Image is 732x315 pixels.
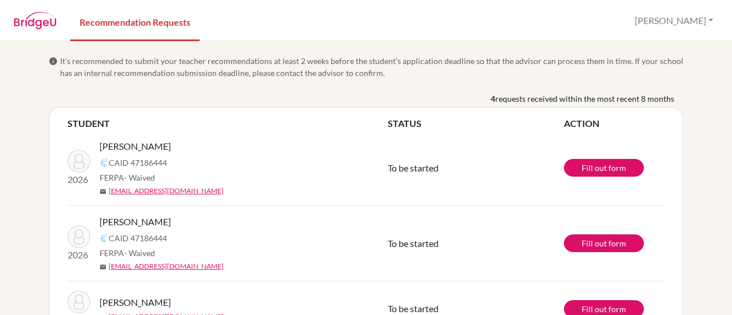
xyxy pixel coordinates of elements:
a: Fill out form [564,159,644,177]
span: info [49,57,58,66]
img: Fiabane, Melina [67,225,90,248]
span: CAID 47186444 [109,232,167,244]
p: 2026 [67,248,90,262]
span: CAID 47186444 [109,157,167,169]
img: BridgeU logo [14,12,57,29]
span: It’s recommended to submit your teacher recommendations at least 2 weeks before the student’s app... [60,55,683,79]
span: - Waived [124,248,155,258]
a: [EMAIL_ADDRESS][DOMAIN_NAME] [109,261,224,272]
img: Common App logo [100,233,109,242]
button: [PERSON_NAME] [630,10,718,31]
span: - Waived [124,173,155,182]
span: FERPA [100,172,155,184]
span: requests received within the most recent 8 months [495,93,674,105]
span: To be started [388,238,439,249]
th: STATUS [388,117,564,130]
span: mail [100,264,106,270]
span: To be started [388,303,439,314]
a: [EMAIL_ADDRESS][DOMAIN_NAME] [109,186,224,196]
span: [PERSON_NAME] [100,296,171,309]
img: Common App logo [100,158,109,167]
span: FERPA [100,247,155,259]
span: To be started [388,162,439,173]
img: Andrade, Maya [67,290,90,313]
th: STUDENT [67,117,388,130]
p: 2026 [67,173,90,186]
b: 4 [491,93,495,105]
span: [PERSON_NAME] [100,139,171,153]
th: ACTION [564,117,665,130]
a: Recommendation Requests [70,2,200,41]
span: [PERSON_NAME] [100,215,171,229]
img: Fiabane, Melina [67,150,90,173]
a: Fill out form [564,234,644,252]
span: mail [100,188,106,195]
